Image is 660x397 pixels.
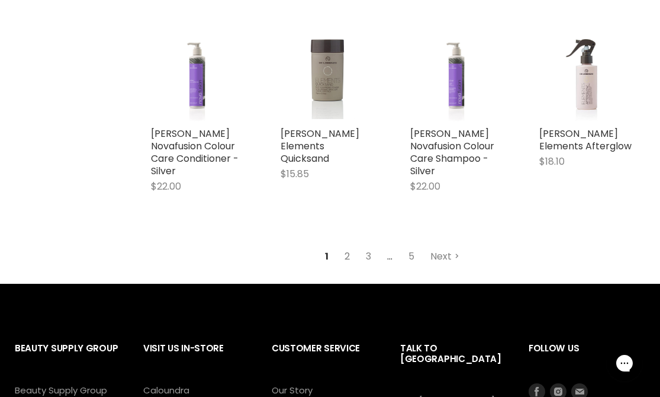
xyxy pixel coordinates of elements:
[272,334,376,383] h2: Customer Service
[424,246,466,267] a: Next
[15,334,120,383] h2: Beauty Supply Group
[151,180,181,193] span: $22.00
[410,28,504,122] a: De Lorenzo Novafusion Colour Care Shampoo - Silver
[163,28,233,122] img: De Lorenzo Novafusion Colour Care Conditioner - Silver
[143,384,189,396] a: Caloundra
[539,155,565,168] span: $18.10
[281,127,359,165] a: [PERSON_NAME] Elements Quicksand
[410,127,494,178] a: [PERSON_NAME] Novafusion Colour Care Shampoo - Silver
[318,246,335,267] span: 1
[272,384,313,396] a: Our Story
[281,30,375,119] img: De Lorenzo Elements Quicksand
[529,334,645,383] h2: Follow us
[601,341,648,385] iframe: Gorgias live chat messenger
[539,28,633,122] img: De Lorenzo Elements Afterglow
[539,127,632,153] a: [PERSON_NAME] Elements Afterglow
[151,28,245,122] a: De Lorenzo Novafusion Colour Care Conditioner - Silver
[410,180,440,193] span: $22.00
[402,246,421,267] a: 5
[400,334,505,393] h2: Talk to [GEOGRAPHIC_DATA]
[381,246,399,267] span: ...
[143,334,248,383] h2: Visit Us In-Store
[281,167,309,181] span: $15.85
[281,28,375,122] a: De Lorenzo Elements Quicksand
[359,246,378,267] a: 3
[421,28,492,122] img: De Lorenzo Novafusion Colour Care Shampoo - Silver
[151,127,239,178] a: [PERSON_NAME] Novafusion Colour Care Conditioner - Silver
[338,246,356,267] a: 2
